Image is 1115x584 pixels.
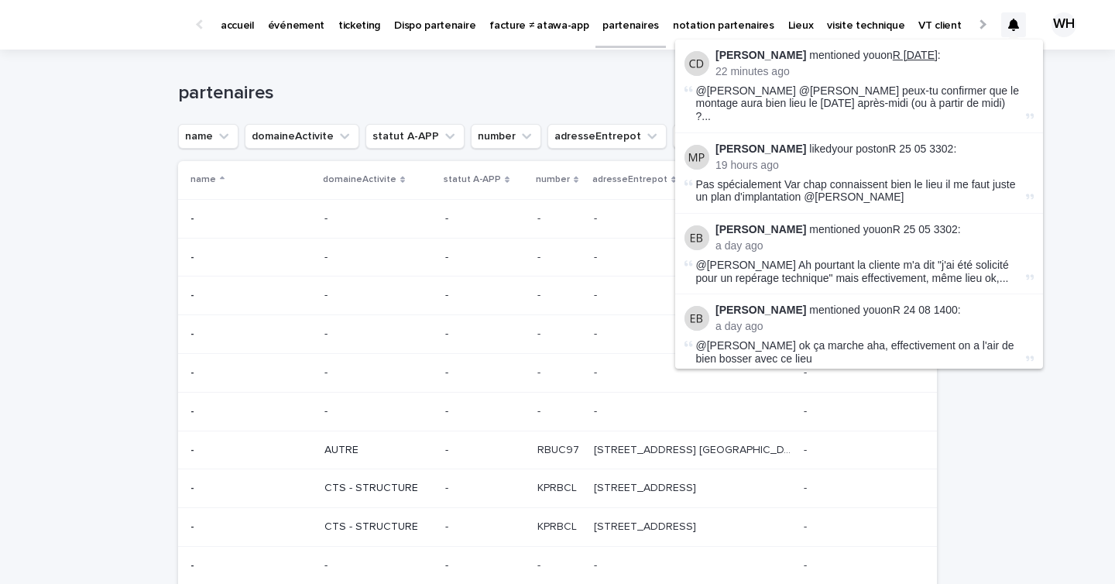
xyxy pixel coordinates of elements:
p: - [324,559,433,572]
p: mentioned you on : [715,49,1034,62]
p: adresseEntrepot [592,171,667,188]
p: - [190,517,197,534]
p: - [190,209,197,225]
p: number [536,171,570,188]
p: - [594,402,600,418]
p: - [804,441,810,457]
img: Maureen Pilaud [684,145,709,170]
p: - [594,325,600,341]
span: @[PERSON_NAME] @[PERSON_NAME] peux-tu confirmer que le montage aura bien lieu le [DATE] après-mid... [696,84,1023,123]
p: - [537,363,544,380]
p: RBUC97 [537,441,582,457]
p: [STREET_ADDRESS] [GEOGRAPHIC_DATA] [594,441,794,457]
p: CTS - STRUCTURE [324,482,433,495]
p: - [537,402,544,418]
p: domaineActivite [323,171,396,188]
p: - [190,325,197,341]
img: Esteban Bolanos [684,225,709,250]
p: KPRBCL [537,517,580,534]
p: - [594,248,600,264]
p: AUTRE [324,444,433,457]
a: R [DATE] [893,49,938,61]
p: - [804,556,810,572]
p: - [445,520,525,534]
p: - [190,556,197,572]
button: Moyenne notation partenaire [673,124,857,149]
p: - [190,479,197,495]
p: - [324,405,433,418]
p: - [190,286,197,302]
a: R 25 05 3302 [893,223,958,235]
h1: partenaires [178,82,784,105]
p: - [324,251,433,264]
p: - [594,363,600,380]
tr: -- ---- -- -- [178,238,937,277]
p: - [594,209,600,225]
p: mentioned you on : [715,223,1034,236]
tr: -- CTS - STRUCTURE-KPRBCLKPRBCL [STREET_ADDRESS][STREET_ADDRESS] -- [178,508,937,547]
p: - [445,366,525,380]
button: adresseEntrepot [547,124,667,149]
p: [STREET_ADDRESS] [594,479,699,495]
p: liked your post on R 25 05 3302 : [715,143,1034,156]
p: - [445,289,525,302]
p: - [537,209,544,225]
button: statut A-APP [365,124,465,149]
p: a day ago [715,320,1034,333]
p: mentioned you on : [715,304,1034,317]
p: KPRBCL [537,479,580,495]
p: - [537,286,544,302]
p: - [445,444,525,457]
p: - [324,289,433,302]
div: WH [1052,12,1076,37]
p: - [537,556,544,572]
p: - [537,325,544,341]
button: name [178,124,238,149]
strong: [PERSON_NAME] [715,304,806,316]
p: - [594,286,600,302]
p: - [445,405,525,418]
p: - [445,559,525,572]
strong: [PERSON_NAME] [715,143,806,155]
tr: -- ---- -- -- [178,315,937,354]
tr: -- ---- -- -- [178,199,937,238]
p: - [537,248,544,264]
tr: -- CTS - STRUCTURE-KPRBCLKPRBCL [STREET_ADDRESS][STREET_ADDRESS] -- [178,469,937,508]
span: @[PERSON_NAME] Ah pourtant la cliente m'a dit "j'ai été solicité pour un repérage technique" mais... [696,259,1023,285]
tr: -- ---- -- -- [178,353,937,392]
p: - [190,402,197,418]
p: 19 hours ago [715,159,1034,172]
button: domaineActivite [245,124,359,149]
p: - [804,402,810,418]
p: - [445,482,525,495]
tr: -- ---- -- -- [178,392,937,431]
p: - [594,556,600,572]
img: Esteban Bolanos [684,306,709,331]
p: - [445,251,525,264]
tr: -- ---- -- -- [178,277,937,315]
strong: [PERSON_NAME] [715,223,806,235]
p: statut A-APP [444,171,501,188]
strong: [PERSON_NAME] [715,49,806,61]
p: 22 minutes ago [715,65,1034,78]
p: - [190,441,197,457]
a: R 24 08 1400 [893,304,958,316]
p: [STREET_ADDRESS] [594,517,699,534]
p: - [324,366,433,380]
p: a day ago [715,239,1034,252]
span: @[PERSON_NAME] ok ça marche aha, effectivement on a l'air de bien bosser avec ce lieu [696,339,1014,365]
p: - [324,212,433,225]
p: - [804,363,810,380]
tr: -- AUTRE-RBUC97RBUC97 [STREET_ADDRESS] [GEOGRAPHIC_DATA][STREET_ADDRESS] [GEOGRAPHIC_DATA] -- [178,431,937,469]
p: - [190,248,197,264]
p: - [804,479,810,495]
button: number [471,124,541,149]
p: name [190,171,216,188]
p: - [190,363,197,380]
span: Pas spécialement Var chap connaissent bien le lieu il me faut juste un plan d'implantation @[PERS... [696,178,1016,204]
p: - [804,517,810,534]
p: - [445,328,525,341]
img: Ls34BcGeRexTGTNfXpUC [31,9,181,40]
p: CTS - STRUCTURE [324,520,433,534]
p: - [324,328,433,341]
